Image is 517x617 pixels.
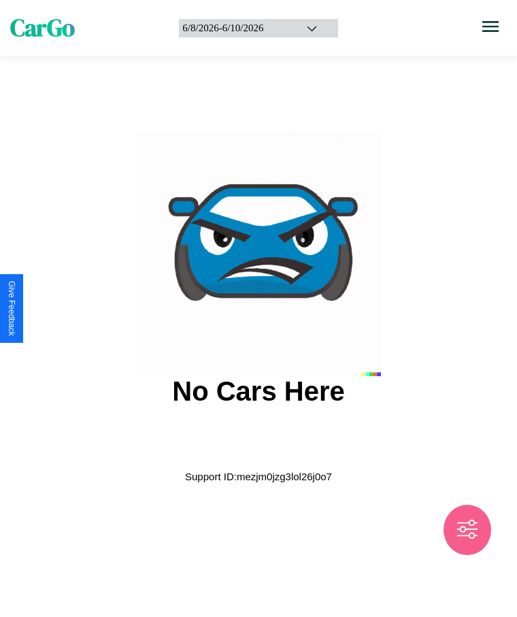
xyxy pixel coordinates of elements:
p: Support ID: mezjm0jzg3lol26j0o7 [185,467,332,486]
span: CarGo [10,12,75,44]
h2: No Cars Here [172,376,344,407]
img: car [136,131,381,376]
div: Give Feedback [7,281,16,336]
div: 6 / 8 / 2026 - 6 / 10 / 2026 [182,22,288,34]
